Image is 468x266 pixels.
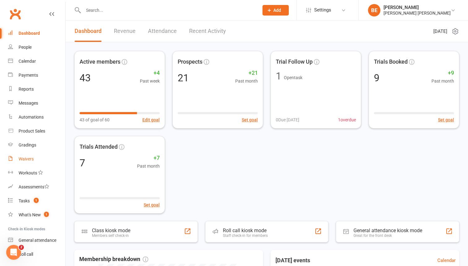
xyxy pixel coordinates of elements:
a: Clubworx [7,6,23,22]
span: Settings [314,3,331,17]
span: Past month [431,78,454,84]
span: Add [273,8,281,13]
a: Tasks 1 [8,194,65,208]
span: Prospects [178,57,202,66]
div: Reports [19,87,34,92]
span: Past month [235,78,258,84]
a: Product Sales [8,124,65,138]
a: Recent Activity [189,20,226,42]
span: +21 [235,69,258,78]
span: Trials Attended [80,142,118,151]
a: Roll call [8,247,65,261]
div: General attendance kiosk mode [353,228,422,233]
span: 1 overdue [338,116,356,123]
div: BE [368,4,380,16]
span: Past week [140,78,160,84]
a: Reports [8,82,65,96]
button: Set goal [144,201,160,208]
a: Dashboard [75,20,102,42]
div: Calendar [19,59,36,64]
span: Past month [137,163,160,169]
h3: [DATE] events [271,255,315,266]
div: 9 [374,73,379,83]
div: 43 [80,73,91,83]
div: General attendance [19,238,56,243]
span: +9 [431,69,454,78]
a: General attendance kiosk mode [8,233,65,247]
span: Membership breakdown [79,255,148,264]
div: Class kiosk mode [92,228,130,233]
div: Tasks [19,198,30,203]
span: Open task [284,75,302,80]
a: Calendar [8,54,65,68]
div: [PERSON_NAME] [PERSON_NAME] [383,10,451,16]
div: What's New [19,212,41,217]
button: Edit goal [142,116,160,123]
div: People [19,45,32,50]
div: Product Sales [19,128,45,133]
span: Trials Booked [374,57,408,66]
div: 7 [80,158,85,168]
span: Active members [80,57,120,66]
span: [DATE] [433,28,447,35]
div: Gradings [19,142,36,147]
span: Trial Follow Up [276,57,313,66]
a: Attendance [148,20,177,42]
div: Assessments [19,184,49,189]
div: Automations [19,115,44,119]
iframe: Intercom live chat [6,245,21,260]
div: 21 [178,73,189,83]
span: 43 of goal of 60 [80,116,110,123]
span: 1 [44,212,49,217]
div: Roll call [19,252,33,257]
div: Payments [19,73,38,78]
span: 1 [34,198,39,203]
a: Messages [8,96,65,110]
a: Workouts [8,166,65,180]
a: Gradings [8,138,65,152]
a: People [8,40,65,54]
a: Revenue [114,20,136,42]
div: Messages [19,101,38,106]
a: Calendar [437,257,456,264]
div: Roll call kiosk mode [223,228,268,233]
div: Workouts [19,170,37,175]
button: Add [262,5,289,16]
div: Waivers [19,156,34,161]
div: [PERSON_NAME] [383,5,451,10]
div: Great for the front desk [353,233,422,238]
a: Payments [8,68,65,82]
button: Set goal [242,116,258,123]
span: +4 [140,69,160,78]
a: What's New1 [8,208,65,222]
button: Set goal [438,116,454,123]
a: Assessments [8,180,65,194]
input: Search... [81,6,254,15]
a: Dashboard [8,26,65,40]
a: Automations [8,110,65,124]
div: Staff check-in for members [223,233,268,238]
div: Dashboard [19,31,40,36]
span: +7 [137,154,160,163]
span: 2 [19,245,24,250]
a: Waivers [8,152,65,166]
span: 0 Due [DATE] [276,116,299,123]
div: 1 [276,71,281,81]
div: Members self check-in [92,233,130,238]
